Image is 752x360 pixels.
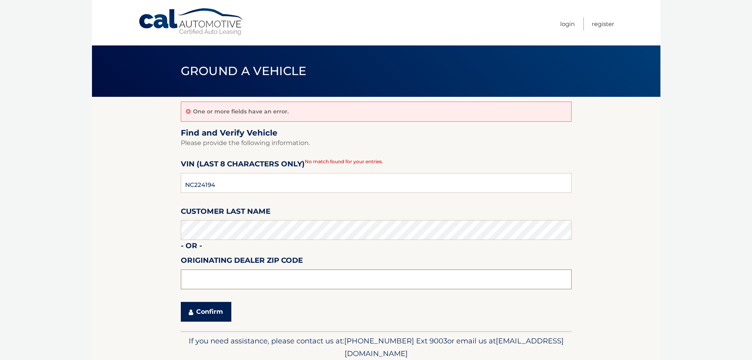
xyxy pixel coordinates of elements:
h2: Find and Verify Vehicle [181,128,572,138]
p: Please provide the following information. [181,138,572,149]
span: No match found for your entries. [305,158,383,164]
p: If you need assistance, please contact us at: or email us at [186,335,566,360]
label: VIN (last 8 characters only) [181,158,305,173]
span: [EMAIL_ADDRESS][DOMAIN_NAME] [345,336,564,358]
label: Customer Last Name [181,205,270,220]
a: Cal Automotive [138,8,245,36]
a: Login [560,17,575,30]
a: Register [592,17,614,30]
span: Ground a Vehicle [181,64,307,78]
label: Originating Dealer Zip Code [181,254,303,269]
span: [PHONE_NUMBER] Ext 9003 [344,336,447,345]
label: - or - [181,240,202,254]
p: One or more fields have an error. [193,108,289,115]
button: Confirm [181,302,231,322]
